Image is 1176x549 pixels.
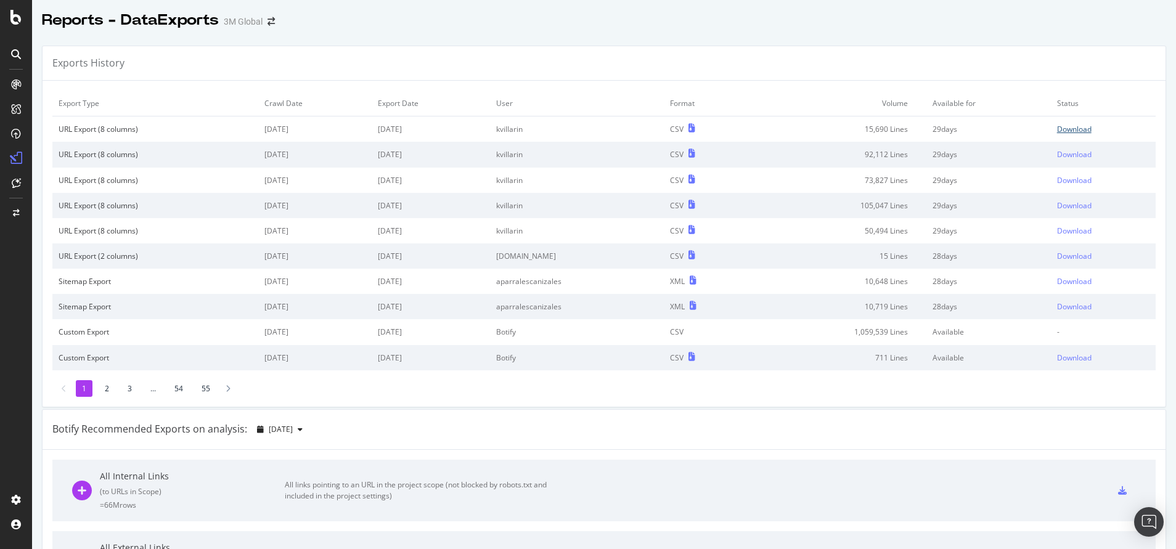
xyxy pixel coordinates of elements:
[670,352,684,363] div: CSV
[195,380,216,397] li: 55
[1057,149,1149,160] a: Download
[258,91,372,116] td: Crawl Date
[670,276,685,287] div: XML
[670,251,684,261] div: CSV
[926,116,1051,142] td: 29 days
[926,294,1051,319] td: 28 days
[751,218,927,243] td: 50,494 Lines
[1057,301,1092,312] div: Download
[751,294,927,319] td: 10,719 Lines
[258,168,372,193] td: [DATE]
[372,218,491,243] td: [DATE]
[1057,251,1149,261] a: Download
[258,116,372,142] td: [DATE]
[144,380,162,397] li: ...
[751,319,927,344] td: 1,059,539 Lines
[751,168,927,193] td: 73,827 Lines
[121,380,138,397] li: 3
[751,116,927,142] td: 15,690 Lines
[59,200,252,211] div: URL Export (8 columns)
[751,142,927,167] td: 92,112 Lines
[1057,124,1149,134] a: Download
[1057,226,1092,236] div: Download
[252,420,308,439] button: [DATE]
[664,319,751,344] td: CSV
[285,479,562,502] div: All links pointing to an URL in the project scope (not blocked by robots.txt and included in the ...
[99,380,115,397] li: 2
[267,17,275,26] div: arrow-right-arrow-left
[59,301,252,312] div: Sitemap Export
[751,193,927,218] td: 105,047 Lines
[52,91,258,116] td: Export Type
[926,269,1051,294] td: 28 days
[59,226,252,236] div: URL Export (8 columns)
[1057,124,1092,134] div: Download
[490,269,664,294] td: aparralescanizales
[670,226,684,236] div: CSV
[258,218,372,243] td: [DATE]
[372,116,491,142] td: [DATE]
[490,243,664,269] td: [DOMAIN_NAME]
[926,193,1051,218] td: 29 days
[1057,276,1092,287] div: Download
[490,91,664,116] td: User
[1057,149,1092,160] div: Download
[372,193,491,218] td: [DATE]
[670,175,684,185] div: CSV
[670,149,684,160] div: CSV
[664,91,751,116] td: Format
[490,218,664,243] td: kvillarin
[670,124,684,134] div: CSV
[751,243,927,269] td: 15 Lines
[59,251,252,261] div: URL Export (2 columns)
[372,319,491,344] td: [DATE]
[490,142,664,167] td: kvillarin
[670,301,685,312] div: XML
[258,269,372,294] td: [DATE]
[1057,352,1149,363] a: Download
[751,269,927,294] td: 10,648 Lines
[933,352,1045,363] div: Available
[372,294,491,319] td: [DATE]
[52,56,125,70] div: Exports History
[269,424,293,434] span: 2025 Aug. 3rd
[670,200,684,211] div: CSV
[490,193,664,218] td: kvillarin
[1051,319,1156,344] td: -
[490,294,664,319] td: aparralescanizales
[926,243,1051,269] td: 28 days
[59,149,252,160] div: URL Export (8 columns)
[372,345,491,370] td: [DATE]
[372,142,491,167] td: [DATE]
[1118,486,1127,495] div: csv-export
[372,168,491,193] td: [DATE]
[52,422,247,436] div: Botify Recommended Exports on analysis:
[926,218,1051,243] td: 29 days
[1051,91,1156,116] td: Status
[751,91,927,116] td: Volume
[926,91,1051,116] td: Available for
[1057,200,1149,211] a: Download
[490,116,664,142] td: kvillarin
[490,345,664,370] td: Botify
[59,327,252,337] div: Custom Export
[59,352,252,363] div: Custom Export
[490,168,664,193] td: kvillarin
[100,500,285,510] div: = 66M rows
[933,327,1045,337] div: Available
[490,319,664,344] td: Botify
[224,15,263,28] div: 3M Global
[76,380,92,397] li: 1
[926,168,1051,193] td: 29 days
[59,124,252,134] div: URL Export (8 columns)
[100,470,285,482] div: All Internal Links
[1057,175,1149,185] a: Download
[42,10,219,31] div: Reports - DataExports
[1134,507,1164,537] div: Open Intercom Messenger
[1057,276,1149,287] a: Download
[59,175,252,185] div: URL Export (8 columns)
[258,193,372,218] td: [DATE]
[258,294,372,319] td: [DATE]
[1057,175,1092,185] div: Download
[168,380,189,397] li: 54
